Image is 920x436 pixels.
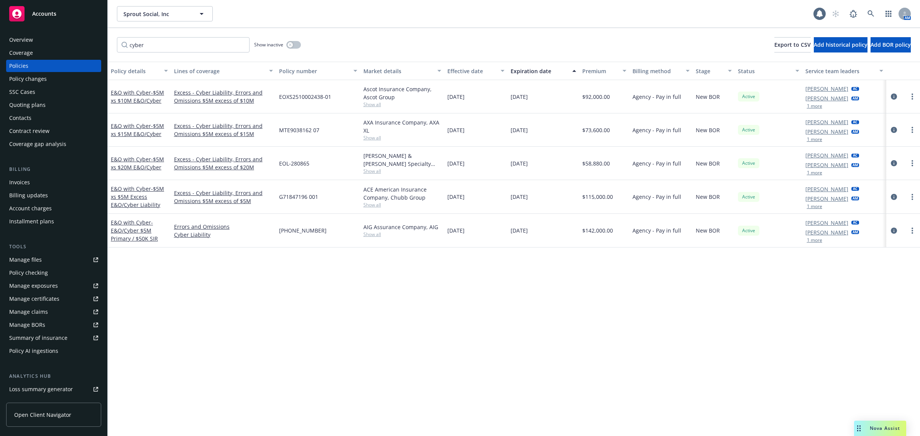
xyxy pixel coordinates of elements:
a: Excess - Cyber Liability, Errors and Omissions $5M excess of $15M [174,122,273,138]
button: Service team leaders [802,62,887,80]
button: 1 more [807,170,822,175]
div: Overview [9,34,33,46]
a: [PERSON_NAME] [805,94,848,102]
a: Manage files [6,254,101,266]
a: circleInformation [889,125,899,134]
span: - $5M xs $5M Excess E&O/Cyber Liability [111,185,164,208]
button: Lines of coverage [171,62,276,80]
a: circleInformation [889,192,899,202]
span: G71847196 001 [279,193,318,201]
a: Search [863,6,879,21]
div: Market details [363,67,433,75]
div: Billing [6,166,101,173]
a: [PERSON_NAME] [805,118,848,126]
span: $58,880.00 [582,159,610,167]
span: Accounts [32,11,56,17]
span: Agency - Pay in full [632,193,681,201]
button: Nova Assist [854,421,906,436]
a: SSC Cases [6,86,101,98]
div: Account charges [9,202,52,215]
div: Loss summary generator [9,383,73,395]
div: SSC Cases [9,86,35,98]
span: Active [741,126,756,133]
div: AXA Insurance Company, AXA XL [363,118,442,134]
div: Ascot Insurance Company, Ascot Group [363,85,442,101]
span: Show all [363,101,442,108]
span: [DATE] [511,226,528,234]
div: AIG Assurance Company, AIG [363,223,442,231]
a: Manage certificates [6,293,101,305]
a: E&O with Cyber [111,122,164,138]
button: Expiration date [508,62,579,80]
span: New BOR [696,193,720,201]
a: [PERSON_NAME] [805,161,848,169]
button: Market details [360,62,445,80]
span: [DATE] [447,159,465,167]
div: Quoting plans [9,99,46,111]
a: E&O with Cyber [111,156,164,171]
a: Contacts [6,112,101,124]
input: Filter by keyword... [117,37,250,52]
a: circleInformation [889,92,899,101]
span: Show inactive [254,41,283,48]
span: - E&O/Cyber $5M Primary / $50K SIR [111,219,158,242]
span: [DATE] [511,93,528,101]
button: 1 more [807,238,822,243]
div: Contacts [9,112,31,124]
div: Invoices [9,176,30,188]
span: [DATE] [447,193,465,201]
a: Switch app [881,6,896,21]
a: E&O with Cyber [111,185,164,208]
span: [PHONE_NUMBER] [279,226,327,234]
span: Active [741,227,756,234]
span: [DATE] [447,226,465,234]
div: Manage claims [9,306,48,318]
a: Policy AI ingestions [6,345,101,357]
div: Policy AI ingestions [9,345,58,357]
div: Coverage gap analysis [9,138,66,150]
div: Billing updates [9,189,48,202]
button: Add historical policy [814,37,867,52]
span: [DATE] [447,93,465,101]
div: Coverage [9,47,33,59]
span: Add BOR policy [871,41,911,48]
span: Active [741,160,756,167]
a: Errors and Omissions [174,223,273,231]
span: Nova Assist [870,425,900,431]
span: EOL-280865 [279,159,309,167]
div: Manage BORs [9,319,45,331]
span: $73,600.00 [582,126,610,134]
a: Overview [6,34,101,46]
div: Policy number [279,67,349,75]
a: [PERSON_NAME] [805,185,848,193]
a: Manage BORs [6,319,101,331]
span: [DATE] [511,193,528,201]
a: Accounts [6,3,101,25]
div: Policy changes [9,73,47,85]
a: E&O with Cyber [111,219,158,242]
a: Policy checking [6,267,101,279]
span: Manage exposures [6,280,101,292]
button: Export to CSV [774,37,811,52]
a: Invoices [6,176,101,188]
a: Loss summary generator [6,383,101,395]
a: [PERSON_NAME] [805,85,848,93]
a: more [908,92,917,101]
a: Excess - Cyber Liability, Errors and Omissions $5M excess of $5M [174,189,273,205]
div: ACE American Insurance Company, Chubb Group [363,185,442,202]
a: Coverage [6,47,101,59]
span: Active [741,193,756,200]
a: Summary of insurance [6,332,101,344]
a: more [908,159,917,168]
a: Report a Bug [846,6,861,21]
span: MTE9038162 07 [279,126,319,134]
a: more [908,192,917,202]
span: $115,000.00 [582,193,613,201]
button: Sprout Social, Inc [117,6,213,21]
div: Manage files [9,254,42,266]
span: Show all [363,231,442,238]
a: Installment plans [6,215,101,228]
button: Add BOR policy [871,37,911,52]
div: Premium [582,67,618,75]
a: E&O with Cyber [111,89,164,104]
